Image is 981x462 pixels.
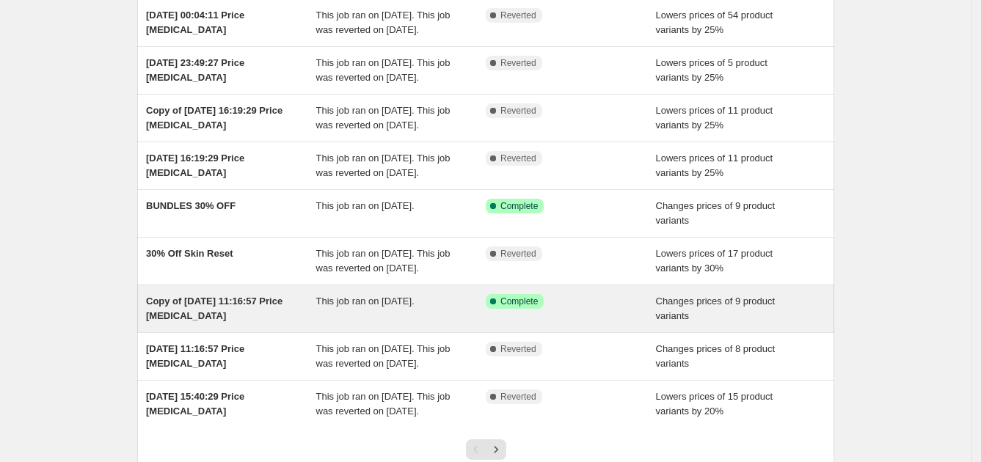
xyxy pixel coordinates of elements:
[316,248,451,274] span: This job ran on [DATE]. This job was reverted on [DATE].
[146,343,244,369] span: [DATE] 11:16:57 Price [MEDICAL_DATA]
[656,343,776,369] span: Changes prices of 8 product variants
[316,153,451,178] span: This job ran on [DATE]. This job was reverted on [DATE].
[656,57,767,83] span: Lowers prices of 5 product variants by 25%
[656,296,776,321] span: Changes prices of 9 product variants
[500,105,536,117] span: Reverted
[146,105,282,131] span: Copy of [DATE] 16:19:29 Price [MEDICAL_DATA]
[316,296,415,307] span: This job ran on [DATE].
[500,248,536,260] span: Reverted
[316,10,451,35] span: This job ran on [DATE]. This job was reverted on [DATE].
[316,57,451,83] span: This job ran on [DATE]. This job was reverted on [DATE].
[500,10,536,21] span: Reverted
[146,296,282,321] span: Copy of [DATE] 11:16:57 Price [MEDICAL_DATA]
[656,153,773,178] span: Lowers prices of 11 product variants by 25%
[500,57,536,69] span: Reverted
[500,391,536,403] span: Reverted
[146,391,244,417] span: [DATE] 15:40:29 Price [MEDICAL_DATA]
[146,248,233,259] span: 30% Off Skin Reset
[316,200,415,211] span: This job ran on [DATE].
[146,200,236,211] span: BUNDLES 30% OFF
[466,439,506,460] nav: Pagination
[316,105,451,131] span: This job ran on [DATE]. This job was reverted on [DATE].
[656,200,776,226] span: Changes prices of 9 product variants
[656,10,773,35] span: Lowers prices of 54 product variants by 25%
[316,391,451,417] span: This job ran on [DATE]. This job was reverted on [DATE].
[656,105,773,131] span: Lowers prices of 11 product variants by 25%
[146,57,244,83] span: [DATE] 23:49:27 Price [MEDICAL_DATA]
[146,10,244,35] span: [DATE] 00:04:11 Price [MEDICAL_DATA]
[656,248,773,274] span: Lowers prices of 17 product variants by 30%
[500,153,536,164] span: Reverted
[146,153,244,178] span: [DATE] 16:19:29 Price [MEDICAL_DATA]
[500,200,538,212] span: Complete
[486,439,506,460] button: Next
[316,343,451,369] span: This job ran on [DATE]. This job was reverted on [DATE].
[656,391,773,417] span: Lowers prices of 15 product variants by 20%
[500,343,536,355] span: Reverted
[500,296,538,307] span: Complete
